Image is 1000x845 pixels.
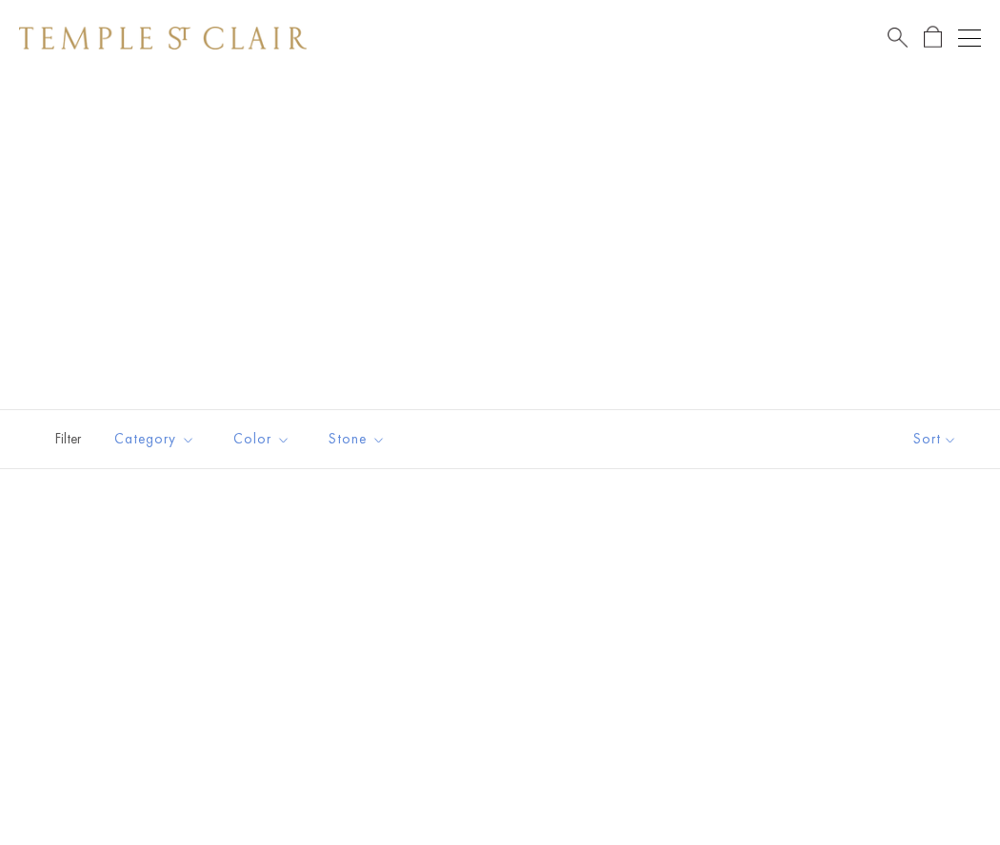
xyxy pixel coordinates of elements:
[888,26,908,49] a: Search
[314,418,400,461] button: Stone
[219,418,305,461] button: Color
[319,427,400,451] span: Stone
[19,27,307,49] img: Temple St. Clair
[105,427,210,451] span: Category
[870,410,1000,468] button: Show sort by
[100,418,210,461] button: Category
[958,27,981,49] button: Open navigation
[924,26,942,49] a: Open Shopping Bag
[224,427,305,451] span: Color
